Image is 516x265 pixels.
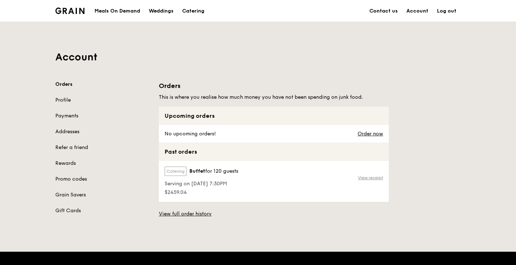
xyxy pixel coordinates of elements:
a: View receipt [358,175,383,181]
div: Past orders [159,143,389,161]
a: Promo codes [55,176,150,183]
span: $2459.04 [165,189,238,196]
a: Refer a friend [55,144,150,151]
div: Weddings [149,0,174,22]
a: Contact us [365,0,402,22]
h1: Account [55,51,461,64]
a: Payments [55,112,150,120]
a: Catering [178,0,209,22]
a: Gift Cards [55,207,150,214]
a: Grain Savers [55,191,150,199]
span: Serving on [DATE] 7:30PM [165,180,238,187]
img: Grain [55,8,84,14]
a: Log out [433,0,461,22]
h5: This is where you realise how much money you have not been spending on junk food. [159,94,389,101]
a: Orders [55,81,150,88]
div: No upcoming orders! [159,125,220,143]
a: Account [402,0,433,22]
h1: Orders [159,81,389,91]
label: Catering [165,167,186,176]
a: Weddings [144,0,178,22]
span: for 120 guests [205,168,238,174]
a: Rewards [55,160,150,167]
div: Upcoming orders [159,107,389,125]
a: Profile [55,97,150,104]
div: Catering [182,0,204,22]
span: Buffet [189,168,205,175]
div: Meals On Demand [95,0,140,22]
a: Order now [358,131,383,137]
a: Addresses [55,128,150,135]
a: View full order history [159,210,212,218]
